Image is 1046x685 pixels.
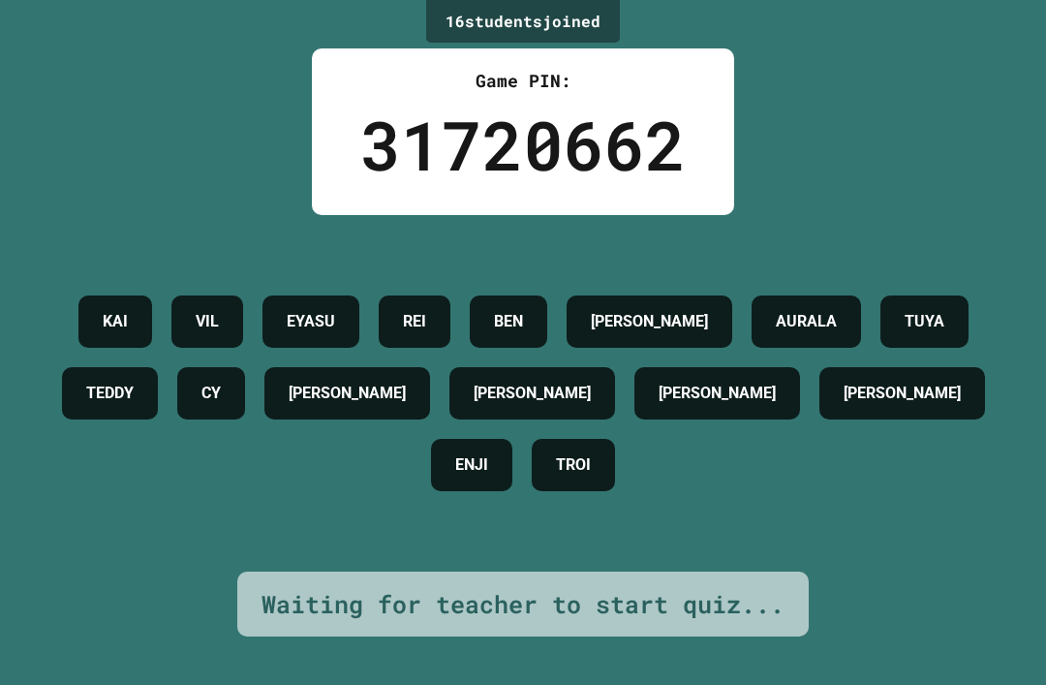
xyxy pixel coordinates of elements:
[289,382,406,405] h4: [PERSON_NAME]
[556,453,591,477] h4: ㅤㅤㅤTROIㅤㅤㅤ
[659,382,776,405] h4: [PERSON_NAME]
[360,94,686,196] div: 31720662
[196,310,219,333] h4: VIL
[103,310,128,333] h4: KAI
[455,453,488,477] h4: ENJI
[474,382,591,405] h4: [PERSON_NAME]
[494,310,523,333] h4: BEN
[86,382,134,405] h4: TEDDY
[776,310,837,333] h4: AURALA
[201,382,221,405] h4: CY
[360,68,686,94] div: Game PIN:
[905,310,944,333] h4: TUYA
[844,382,961,405] h4: [PERSON_NAME]
[591,310,708,333] h4: [PERSON_NAME]
[261,586,784,623] div: Waiting for teacher to start quiz...
[287,310,335,333] h4: EYASU
[403,310,426,333] h4: REI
